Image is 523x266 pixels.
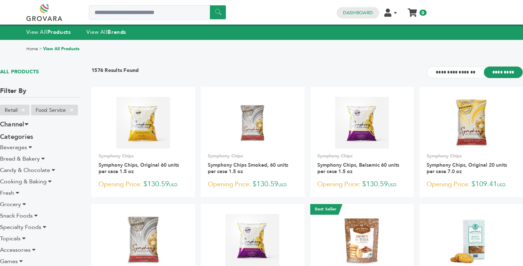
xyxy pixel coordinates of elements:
[208,179,297,190] p: $130.59
[86,28,126,36] a: View AllBrands
[427,153,516,159] p: Symphony Chips
[227,97,279,148] img: Symphony Chips Smoked, 60 units per case 1.5 oz
[388,182,396,188] span: USD
[99,179,188,190] p: $130.59
[278,182,287,188] span: USD
[91,67,139,78] h3: 1576 Results Found
[99,162,179,175] a: Symphony Chips, Original 60 units per case 1.5 oz
[454,97,488,148] img: Symphony Chips, Original 20 units per case 7.0 oz
[208,179,251,189] span: Opening Price:
[497,182,506,188] span: USD
[31,105,78,115] li: Food Service
[89,5,226,20] input: Search a product or brand...
[427,162,507,175] a: Symphony Chips, Original 20 units per case 7.0 oz
[47,28,71,36] strong: Products
[39,46,42,52] span: >
[408,6,416,14] a: My Cart
[427,179,470,189] span: Opening Price:
[17,106,29,114] span: ×
[126,214,160,265] img: Symphony Chips, Smoked 20 units per case 7.0 oz
[208,153,297,159] p: Symphony Chips
[99,153,188,159] p: Symphony Chips
[26,28,71,36] a: View AllProducts
[343,10,373,16] a: Dashboard
[317,179,407,190] p: $130.59
[99,179,142,189] span: Opening Price:
[419,10,426,16] span: 0
[317,179,360,189] span: Opening Price:
[107,28,126,36] strong: Brands
[335,97,389,148] img: Symphony Chips, Balsamic 60 units per case 1.5 oz
[317,162,399,175] a: Symphony Chips, Balsamic 60 units per case 1.5 oz
[66,106,78,114] span: ×
[445,214,497,266] img: ''Unna Bakery, Brown Butter Cookies'' 6 units per case 3.4 oz
[317,153,407,159] p: Symphony Chips
[208,162,288,175] a: Symphony Chips Smoked, 60 units per case 1.5 oz
[26,46,38,52] a: Home
[226,214,279,265] img: Symphony Chips, Balsamic 20 units per case 7.0 oz
[169,182,178,188] span: USD
[336,214,388,266] img: ''Unna Bakery, Brown Butter Cookies'' 6 units per case 5.5 oz
[427,179,516,190] p: $109.41
[43,46,80,52] a: View All Products
[116,97,170,148] img: Symphony Chips, Original 60 units per case 1.5 oz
